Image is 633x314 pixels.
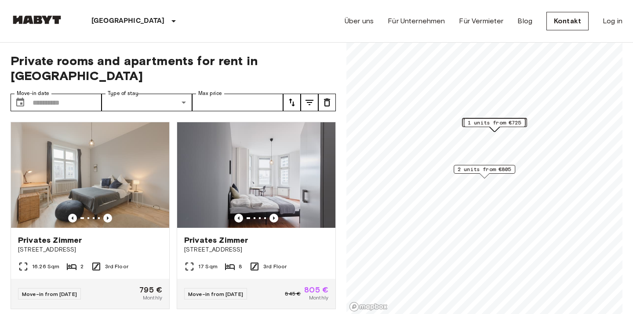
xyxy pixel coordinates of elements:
[11,122,169,228] img: Marketing picture of unit DE-01-078-004-02H
[188,291,243,297] span: Move-in from [DATE]
[68,214,77,223] button: Previous image
[283,94,301,111] button: tune
[459,16,503,26] a: Für Vermieter
[91,16,165,26] p: [GEOGRAPHIC_DATA]
[11,122,170,309] a: Marketing picture of unit DE-01-078-004-02HPrevious imagePrevious imagePrivates Zimmer[STREET_ADD...
[318,94,336,111] button: tune
[105,263,128,270] span: 3rd Floor
[546,12,589,30] a: Kontakt
[11,94,29,111] button: Choose date
[458,165,511,173] span: 2 units from €805
[11,15,63,24] img: Habyt
[285,290,301,298] span: 845 €
[80,263,84,270] span: 2
[198,263,218,270] span: 17 Sqm
[184,235,248,245] span: Privates Zimmer
[345,16,374,26] a: Über uns
[603,16,622,26] a: Log in
[464,118,525,132] div: Map marker
[177,122,335,228] img: Marketing picture of unit DE-01-047-05H
[139,286,162,294] span: 795 €
[239,263,242,270] span: 8
[234,214,243,223] button: Previous image
[108,90,138,97] label: Type of stay
[11,53,336,83] span: Private rooms and apartments for rent in [GEOGRAPHIC_DATA]
[304,286,328,294] span: 805 €
[349,302,388,312] a: Mapbox logo
[22,291,77,297] span: Move-in from [DATE]
[517,16,532,26] a: Blog
[103,214,112,223] button: Previous image
[32,263,59,270] span: 16.26 Sqm
[17,90,49,97] label: Move-in date
[309,294,328,302] span: Monthly
[18,245,162,254] span: [STREET_ADDRESS]
[388,16,445,26] a: Für Unternehmen
[198,90,222,97] label: Max price
[462,118,527,132] div: Map marker
[263,263,287,270] span: 3rd Floor
[454,165,515,179] div: Map marker
[468,119,521,127] span: 1 units from €725
[301,94,318,111] button: tune
[184,245,328,254] span: [STREET_ADDRESS]
[464,118,525,131] div: Map marker
[143,294,162,302] span: Monthly
[18,235,82,245] span: Privates Zimmer
[269,214,278,223] button: Previous image
[462,118,527,131] div: Map marker
[177,122,336,309] a: Marketing picture of unit DE-01-047-05HPrevious imagePrevious imagePrivates Zimmer[STREET_ADDRESS...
